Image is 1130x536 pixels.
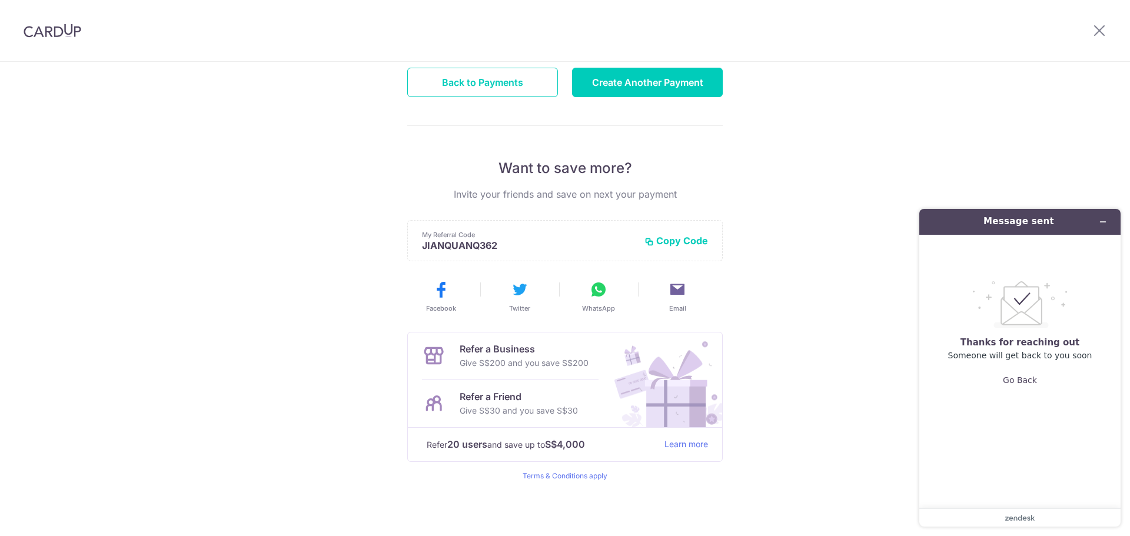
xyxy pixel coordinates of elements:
[485,280,554,313] button: Twitter
[447,437,487,451] strong: 20 users
[669,304,686,313] span: Email
[407,68,558,97] button: Back to Payments
[664,437,708,452] a: Learn more
[582,304,615,313] span: WhatsApp
[509,304,530,313] span: Twitter
[910,199,1130,536] iframe: Find more information here
[24,24,81,38] img: CardUp
[407,187,723,201] p: Invite your friends and save on next your payment
[603,332,722,427] img: Refer
[572,68,723,97] button: Create Another Payment
[422,230,635,239] p: My Referral Code
[426,304,456,313] span: Facebook
[406,280,476,313] button: Facebook
[644,235,708,247] button: Copy Code
[460,342,589,356] p: Refer a Business
[427,437,655,452] p: Refer and save up to
[564,280,633,313] button: WhatsApp
[460,404,578,418] p: Give S$30 and you save S$30
[643,280,712,313] button: Email
[545,437,585,451] strong: S$4,000
[422,239,635,251] p: JIANQUANQ362
[460,356,589,370] p: Give S$200 and you save S$200
[523,471,607,480] a: Terms & Conditions apply
[460,389,578,404] p: Refer a Friend
[407,159,723,178] p: Want to save more?
[26,8,51,19] span: Help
